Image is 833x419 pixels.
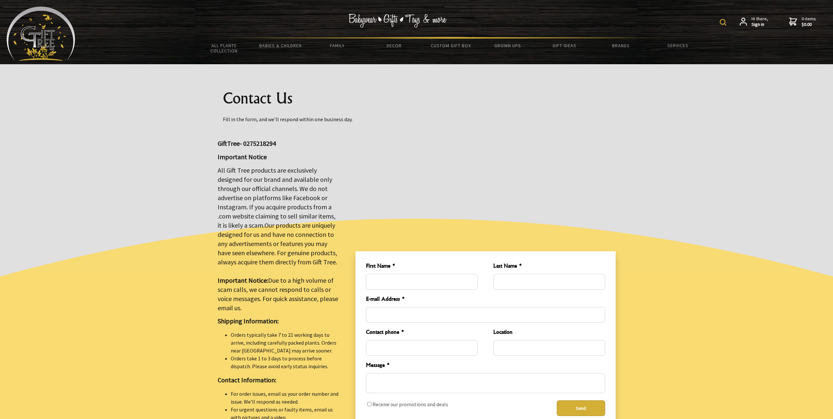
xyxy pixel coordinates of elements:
[231,354,340,370] li: Orders take 1 to 3 days to process before dispatch. Please avoid early status inquiries.
[366,307,605,323] input: E-mail Address *
[649,39,706,52] a: Services
[366,361,605,371] span: Message *
[366,262,478,271] span: First Name *
[752,16,768,28] span: Hi there,
[349,14,447,28] img: Babywear - Gifts - Toys & more
[493,328,605,337] span: Location
[802,22,816,28] strong: $0.00
[223,115,610,123] p: Fill in the form, and we’ll respond within one business day.
[493,340,605,356] input: Location
[366,39,422,52] a: Decor
[231,390,340,406] li: For order issues, email us your order number and issue. We’ll respond as needed.
[720,19,726,26] img: product search
[218,153,267,161] strong: Important Notice
[366,274,478,290] input: First Name *
[366,295,605,304] span: E-mail Address *
[252,39,309,52] a: Babies & Children
[752,22,768,28] strong: Sign in
[802,16,816,28] span: 0 items
[196,39,252,58] a: All Plants Collection
[740,16,768,28] a: Hi there,Sign in
[231,331,340,354] li: Orders typically take 7 to 21 working days to arrive, including carefully packed plants. Orders n...
[366,373,605,393] textarea: Message *
[218,139,276,147] big: GiftTree- 0275218294
[218,166,338,312] big: All Gift Tree products are exclusively designed for our brand and available only through our offi...
[7,7,75,61] img: Babyware - Gifts - Toys and more...
[493,262,605,271] span: Last Name *
[557,400,605,416] button: Send
[218,276,268,284] strong: Important Notice:
[372,401,448,408] label: Receive our promotions and deals
[479,39,536,52] a: Grown Ups
[223,90,610,106] h1: Contact Us
[536,39,592,52] a: Gift Ideas
[593,39,649,52] a: Brands
[423,39,479,52] a: Custom Gift Box
[366,328,478,337] span: Contact phone *
[366,340,478,356] input: Contact phone *
[218,317,279,325] strong: Shipping Information:
[789,16,816,28] a: 0 items$0.00
[218,376,276,384] strong: Contact Information:
[309,39,366,52] a: Family
[493,274,605,290] input: Last Name *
